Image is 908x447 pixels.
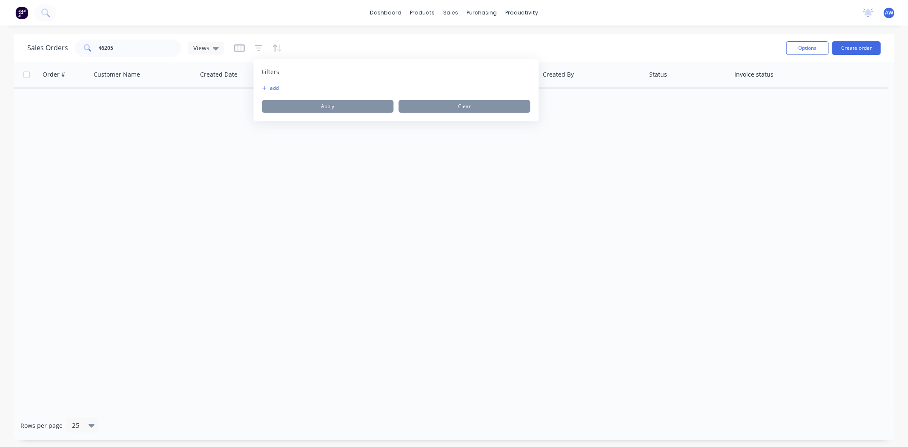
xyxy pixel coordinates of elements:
span: AW [885,9,893,17]
h1: Sales Orders [27,44,68,52]
div: products [406,6,439,19]
div: sales [439,6,462,19]
a: dashboard [366,6,406,19]
div: Invoice status [734,70,773,79]
button: Apply [262,100,394,113]
input: Search... [99,40,182,57]
div: Customer Name [94,70,140,79]
button: Create order [832,41,881,55]
div: purchasing [462,6,501,19]
div: Created By [543,70,574,79]
img: Factory [15,6,28,19]
div: Created Date [200,70,238,79]
div: Order # [43,70,65,79]
span: Views [193,43,209,52]
span: Filters [262,68,280,76]
button: add [262,85,284,92]
button: Options [786,41,829,55]
div: Status [649,70,667,79]
button: Clear [399,100,530,113]
span: Rows per page [20,421,63,430]
div: productivity [501,6,542,19]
